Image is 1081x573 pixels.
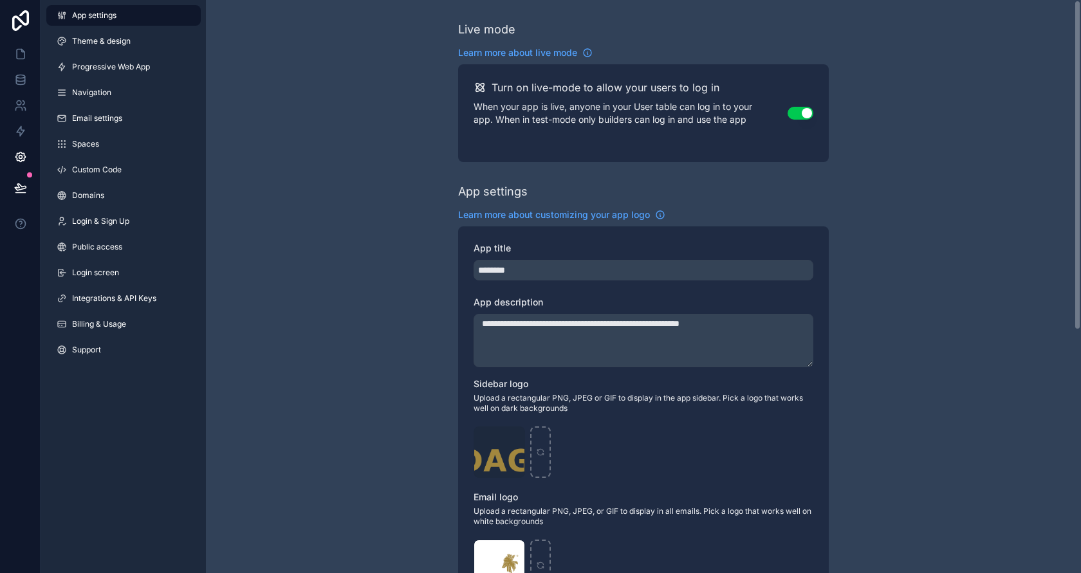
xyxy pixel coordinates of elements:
[46,262,201,283] a: Login screen
[458,208,665,221] a: Learn more about customizing your app logo
[474,393,813,414] span: Upload a rectangular PNG, JPEG or GIF to display in the app sidebar. Pick a logo that works well ...
[46,211,201,232] a: Login & Sign Up
[72,242,122,252] span: Public access
[458,208,650,221] span: Learn more about customizing your app logo
[458,21,515,39] div: Live mode
[72,36,131,46] span: Theme & design
[46,185,201,206] a: Domains
[72,165,122,175] span: Custom Code
[474,378,528,389] span: Sidebar logo
[474,491,518,502] span: Email logo
[46,237,201,257] a: Public access
[46,159,201,180] a: Custom Code
[72,190,104,201] span: Domains
[46,288,201,309] a: Integrations & API Keys
[72,10,116,21] span: App settings
[72,268,119,278] span: Login screen
[458,46,577,59] span: Learn more about live mode
[474,506,813,527] span: Upload a rectangular PNG, JPEG, or GIF to display in all emails. Pick a logo that works well on w...
[46,314,201,334] a: Billing & Usage
[72,139,99,149] span: Spaces
[46,108,201,129] a: Email settings
[458,46,593,59] a: Learn more about live mode
[72,293,156,304] span: Integrations & API Keys
[492,80,719,95] h2: Turn on live-mode to allow your users to log in
[72,319,126,329] span: Billing & Usage
[474,100,788,126] p: When your app is live, anyone in your User table can log in to your app. When in test-mode only b...
[72,62,150,72] span: Progressive Web App
[72,216,129,226] span: Login & Sign Up
[72,345,101,355] span: Support
[46,57,201,77] a: Progressive Web App
[46,82,201,103] a: Navigation
[46,5,201,26] a: App settings
[458,183,528,201] div: App settings
[474,296,543,307] span: App description
[46,134,201,154] a: Spaces
[72,87,111,98] span: Navigation
[46,340,201,360] a: Support
[46,31,201,51] a: Theme & design
[474,242,511,253] span: App title
[72,113,122,123] span: Email settings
